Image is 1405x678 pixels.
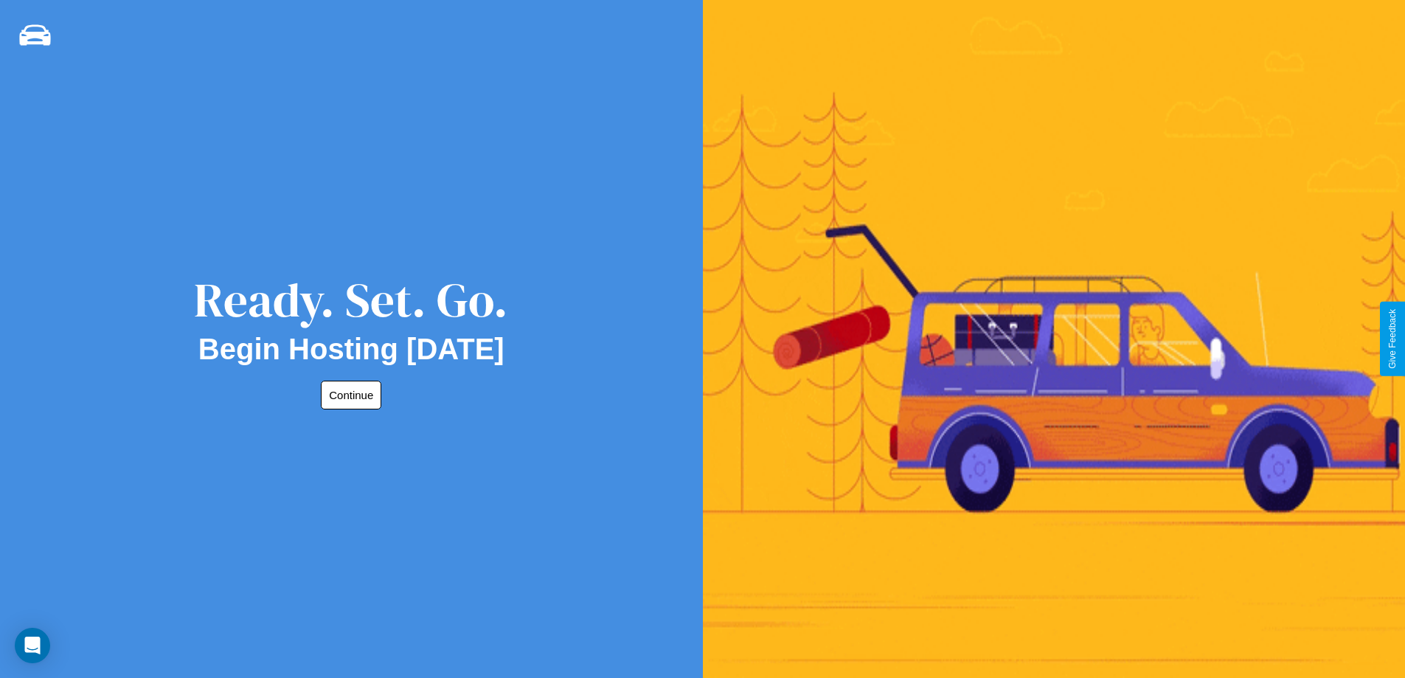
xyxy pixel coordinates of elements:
div: Ready. Set. Go. [194,267,508,333]
h2: Begin Hosting [DATE] [198,333,504,366]
div: Give Feedback [1387,309,1398,369]
div: Open Intercom Messenger [15,628,50,663]
button: Continue [321,381,381,409]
